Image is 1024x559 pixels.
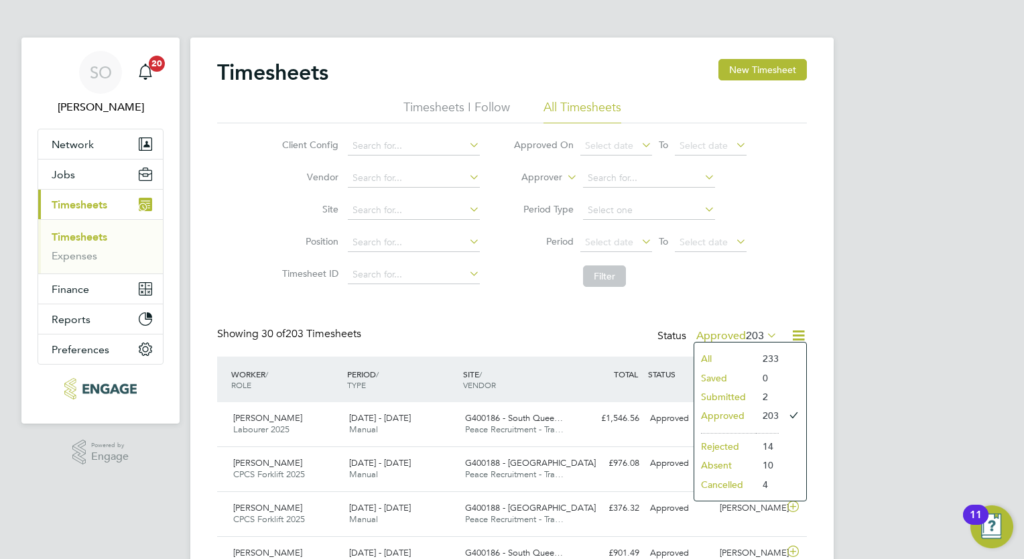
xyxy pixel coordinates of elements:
span: [DATE] - [DATE] [349,457,411,469]
span: Network [52,138,94,151]
span: TYPE [347,379,366,390]
a: 20 [132,51,159,94]
input: Search for... [348,233,480,252]
span: Timesheets [52,198,107,211]
span: 203 [746,329,764,343]
div: £1,546.56 [575,408,645,430]
a: Go to home page [38,378,164,399]
span: [PERSON_NAME] [233,412,302,424]
span: [PERSON_NAME] [233,502,302,513]
li: 2 [756,387,779,406]
a: Timesheets [52,231,107,243]
span: G400186 - South Quee… [465,412,563,424]
button: New Timesheet [718,59,807,80]
label: Timesheet ID [278,267,338,279]
div: SITE [460,362,576,397]
span: G400186 - South Quee… [465,547,563,558]
span: [DATE] - [DATE] [349,502,411,513]
label: Client Config [278,139,338,151]
span: VENDOR [463,379,496,390]
span: 20 [149,56,165,72]
button: Open Resource Center, 11 new notifications [970,505,1013,548]
span: [PERSON_NAME] [233,457,302,469]
input: Search for... [348,201,480,220]
div: Approved [645,408,714,430]
span: Peace Recruitment - Tra… [465,424,564,435]
span: Manual [349,469,378,480]
span: Select date [680,236,728,248]
label: Approved On [513,139,574,151]
button: Finance [38,274,163,304]
img: peacerecruitment-logo-retina.png [64,378,136,399]
li: All Timesheets [543,99,621,123]
span: Labourer 2025 [233,424,290,435]
span: / [479,369,482,379]
span: Manual [349,424,378,435]
div: Approved [645,452,714,475]
span: CPCS Forklift 2025 [233,513,305,525]
div: Approved [645,497,714,519]
div: £976.08 [575,452,645,475]
div: WORKER [228,362,344,397]
span: Preferences [52,343,109,356]
span: Peace Recruitment - Tra… [465,469,564,480]
li: Saved [694,369,756,387]
div: STATUS [645,362,714,386]
a: Expenses [52,249,97,262]
label: Period Type [513,203,574,215]
button: Filter [583,265,626,287]
span: Peace Recruitment - Tra… [465,513,564,525]
li: All [694,349,756,368]
nav: Main navigation [21,38,180,424]
label: Approved [696,329,777,343]
li: Submitted [694,387,756,406]
span: Select date [585,139,633,151]
button: Reports [38,304,163,334]
span: Manual [349,513,378,525]
button: Timesheets [38,190,163,219]
label: Site [278,203,338,215]
div: £376.32 [575,497,645,519]
span: Reports [52,313,90,326]
span: G400188 - [GEOGRAPHIC_DATA] [465,502,596,513]
a: SO[PERSON_NAME] [38,51,164,115]
label: Period [513,235,574,247]
span: TOTAL [614,369,638,379]
button: Network [38,129,163,159]
span: Scott O'Malley [38,99,164,115]
span: Engage [91,451,129,462]
label: Position [278,235,338,247]
span: Jobs [52,168,75,181]
span: SO [90,64,112,81]
span: Select date [585,236,633,248]
h2: Timesheets [217,59,328,86]
div: PERIOD [344,362,460,397]
li: 203 [756,406,779,425]
label: Approver [502,171,562,184]
span: / [376,369,379,379]
div: Showing [217,327,364,341]
button: Preferences [38,334,163,364]
li: 14 [756,437,779,456]
span: [DATE] - [DATE] [349,412,411,424]
li: 4 [756,475,779,494]
span: G400188 - [GEOGRAPHIC_DATA] [465,457,596,469]
span: 30 of [261,327,285,340]
div: Status [657,327,780,346]
span: Select date [680,139,728,151]
a: Powered byEngage [72,440,129,465]
span: / [265,369,268,379]
div: 11 [970,515,982,532]
span: ROLE [231,379,251,390]
span: To [655,233,672,250]
input: Search for... [348,265,480,284]
button: Jobs [38,160,163,189]
input: Search for... [583,169,715,188]
li: Absent [694,456,756,475]
input: Select one [583,201,715,220]
li: 0 [756,369,779,387]
span: [PERSON_NAME] [233,547,302,558]
li: Approved [694,406,756,425]
li: 233 [756,349,779,368]
label: Vendor [278,171,338,183]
